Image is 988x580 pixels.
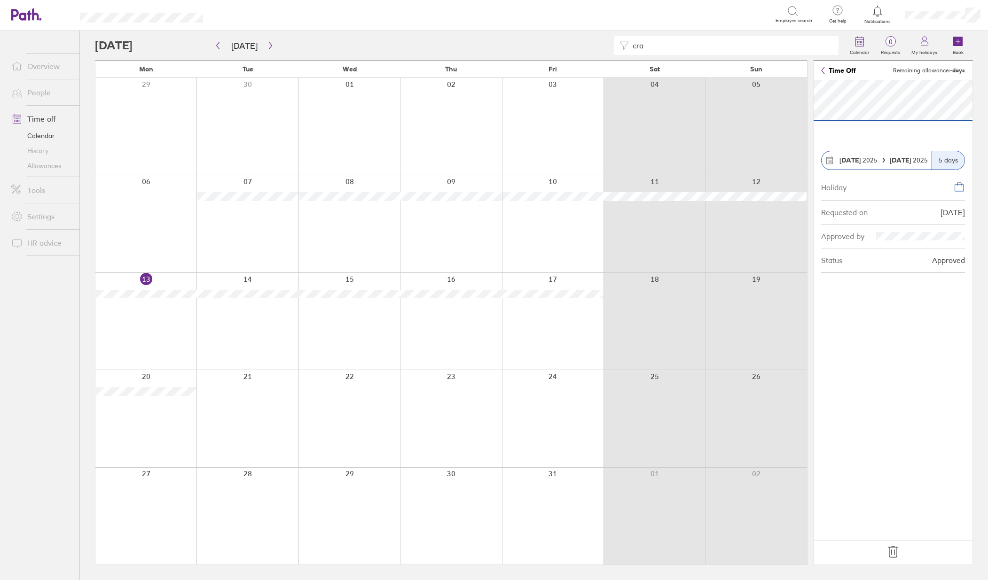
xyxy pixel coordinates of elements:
a: Calendar [844,31,875,61]
strong: [DATE] [890,156,913,164]
span: Mon [139,65,153,73]
div: Approved by [821,232,864,240]
label: My holidays [906,47,943,55]
span: Employee search [776,18,812,23]
a: 0Requests [875,31,906,61]
span: Sat [650,65,660,73]
span: Thu [445,65,457,73]
a: Overview [4,57,79,76]
span: Wed [343,65,357,73]
div: [DATE] [941,208,965,217]
div: Requested on [821,208,868,217]
strong: - days [950,67,965,74]
span: Sun [750,65,762,73]
label: Requests [875,47,906,55]
div: Holiday [821,181,847,192]
a: Notifications [863,5,893,24]
span: Remaining allowance: [893,67,965,74]
a: Calendar [4,128,79,143]
a: My holidays [906,31,943,61]
a: HR advice [4,233,79,252]
div: Approved [932,256,965,264]
button: [DATE] [224,38,265,54]
a: Time Off [821,67,856,74]
label: Book [947,47,969,55]
a: Tools [4,181,79,200]
span: 2025 [839,156,878,164]
a: History [4,143,79,158]
label: Calendar [844,47,875,55]
span: Tue [243,65,253,73]
span: Get help [823,18,853,24]
span: 0 [875,38,906,46]
a: Allowances [4,158,79,173]
div: Search [228,10,252,18]
a: Time off [4,109,79,128]
a: Book [943,31,973,61]
span: 2025 [890,156,928,164]
div: Status [821,256,842,264]
span: Fri [549,65,557,73]
input: Filter by employee [629,37,833,54]
strong: [DATE] [839,156,861,164]
a: Settings [4,207,79,226]
a: People [4,83,79,102]
span: Notifications [863,19,893,24]
div: 5 days [932,151,964,170]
